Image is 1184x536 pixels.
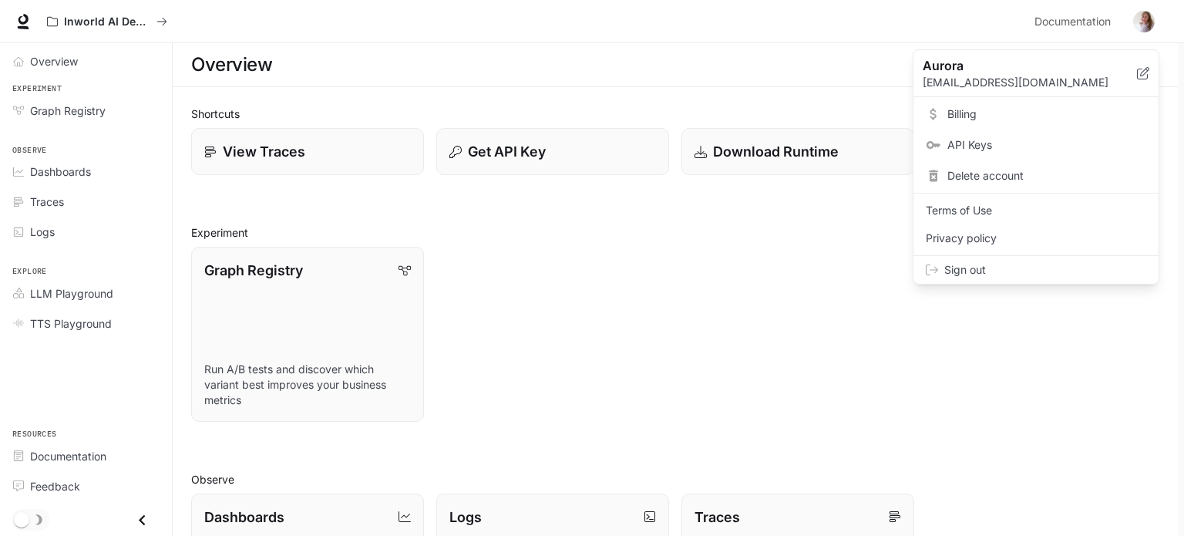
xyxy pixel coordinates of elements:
[917,224,1155,252] a: Privacy policy
[947,168,1146,184] span: Delete account
[947,106,1146,122] span: Billing
[926,203,1146,218] span: Terms of Use
[917,131,1155,159] a: API Keys
[917,162,1155,190] div: Delete account
[947,137,1146,153] span: API Keys
[923,56,1112,75] p: Aurora
[917,197,1155,224] a: Terms of Use
[926,231,1146,246] span: Privacy policy
[913,50,1159,97] div: Aurora[EMAIL_ADDRESS][DOMAIN_NAME]
[944,262,1146,278] span: Sign out
[917,100,1155,128] a: Billing
[923,75,1137,90] p: [EMAIL_ADDRESS][DOMAIN_NAME]
[913,256,1159,284] div: Sign out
